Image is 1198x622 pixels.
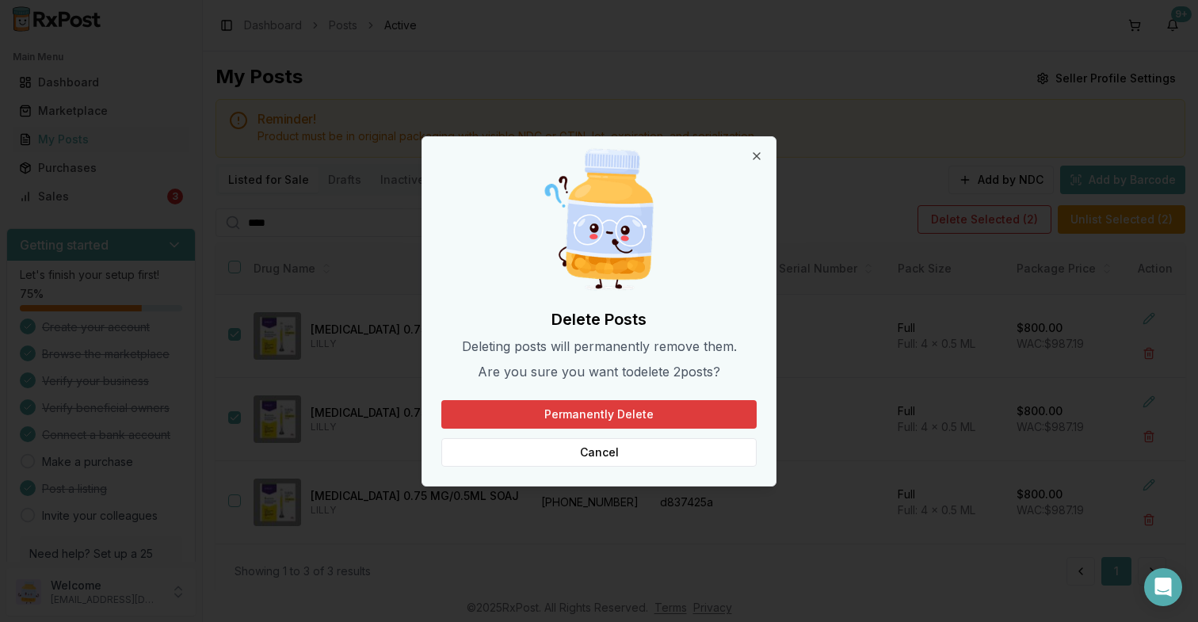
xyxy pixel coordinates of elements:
[441,400,757,429] button: Permanently Delete
[523,143,675,296] img: Curious Pill Bottle
[441,308,757,330] h2: Delete Posts
[441,337,757,356] p: Deleting posts will permanently remove them.
[441,362,757,381] p: Are you sure you want to delete 2 post s ?
[441,438,757,467] button: Cancel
